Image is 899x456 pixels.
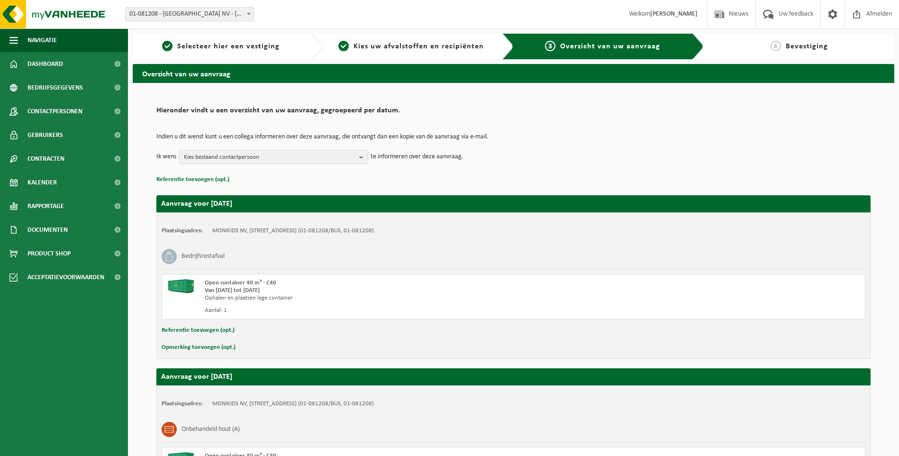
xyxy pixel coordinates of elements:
h2: Hieronder vindt u een overzicht van uw aanvraag, gegroepeerd per datum. [156,107,871,119]
span: Acceptatievoorwaarden [27,265,104,289]
button: Opmerking toevoegen (opt.) [162,341,236,354]
button: Referentie toevoegen (opt.) [156,173,229,186]
img: HK-XC-40-GN-00.png [167,279,195,293]
span: Rapportage [27,194,64,218]
span: Bedrijfsgegevens [27,76,83,100]
div: Ophalen en plaatsen lege container [205,294,552,302]
strong: Van [DATE] tot [DATE] [205,287,260,293]
a: 2Kies uw afvalstoffen en recipiënten [328,41,495,52]
h2: Overzicht van uw aanvraag [133,64,894,82]
strong: Plaatsingsadres: [162,228,203,234]
span: Kies bestaand contactpersoon [184,150,355,164]
span: 01-081208 - MONIKIDS NV - SINT-NIKLAAS [126,8,254,21]
span: 2 [338,41,349,51]
h3: Onbehandeld hout (A) [182,422,240,437]
span: Kalender [27,171,57,194]
span: Selecteer hier een vestiging [177,43,280,50]
td: MONIKIDS NV, [STREET_ADDRESS] (01-081208/BUS, 01-081208) [212,227,374,235]
strong: Aanvraag voor [DATE] [161,200,232,208]
span: 4 [771,41,781,51]
span: Bevestiging [786,43,828,50]
button: Kies bestaand contactpersoon [179,150,368,164]
span: Kies uw afvalstoffen en recipiënten [354,43,484,50]
span: Dashboard [27,52,63,76]
span: Navigatie [27,28,57,52]
p: Indien u dit wenst kunt u een collega informeren over deze aanvraag, die ontvangt dan een kopie v... [156,134,871,140]
span: 01-081208 - MONIKIDS NV - SINT-NIKLAAS [125,7,254,21]
span: Overzicht van uw aanvraag [560,43,660,50]
a: 1Selecteer hier een vestiging [137,41,304,52]
strong: [PERSON_NAME] [650,10,698,18]
span: 1 [162,41,173,51]
p: Ik wens [156,150,176,164]
span: Documenten [27,218,68,242]
span: Product Shop [27,242,71,265]
span: Open container 40 m³ - C40 [205,280,276,286]
button: Referentie toevoegen (opt.) [162,324,235,337]
p: te informeren over deze aanvraag. [371,150,463,164]
span: Contracten [27,147,64,171]
h3: Bedrijfsrestafval [182,249,225,264]
td: MONIKIDS NV, [STREET_ADDRESS] (01-081208/BUS, 01-081208) [212,400,374,408]
span: Gebruikers [27,123,63,147]
strong: Aanvraag voor [DATE] [161,373,232,381]
span: 3 [545,41,555,51]
span: Contactpersonen [27,100,82,123]
div: Aantal: 1 [205,307,552,314]
strong: Plaatsingsadres: [162,401,203,407]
